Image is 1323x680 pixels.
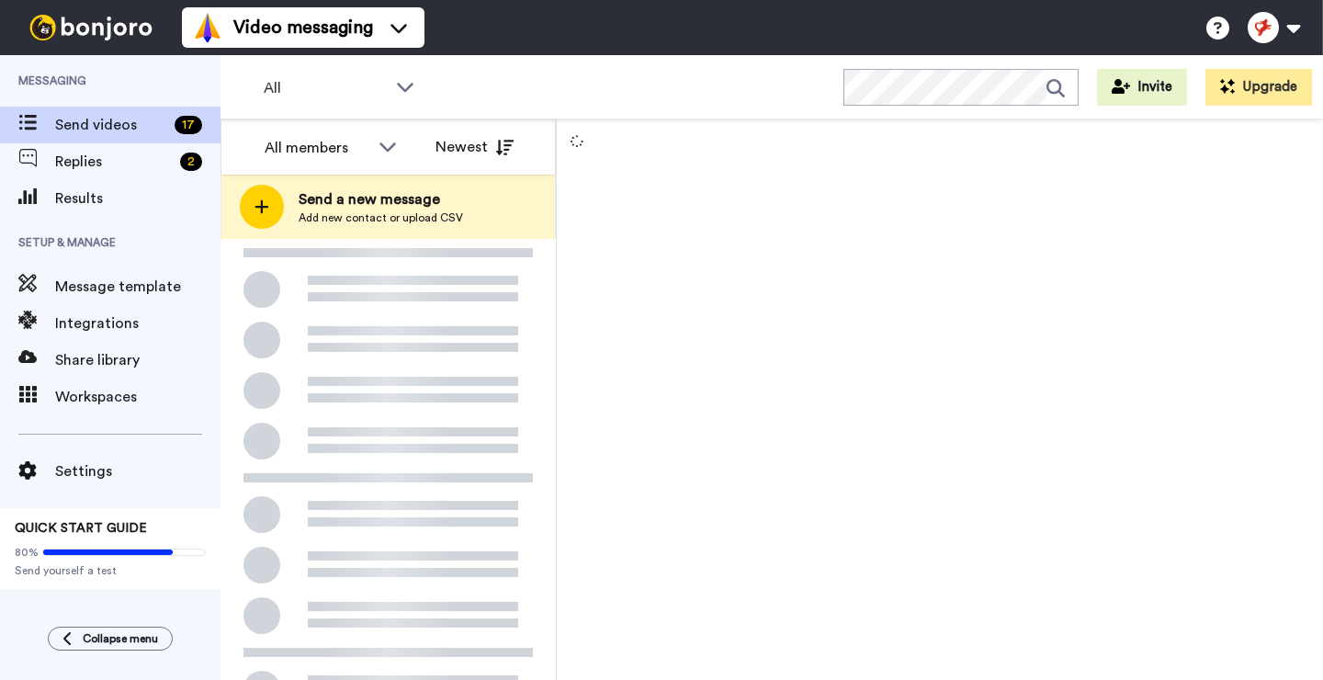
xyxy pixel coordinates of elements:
[55,151,173,173] span: Replies
[1205,69,1312,106] button: Upgrade
[233,15,373,40] span: Video messaging
[265,137,369,159] div: All members
[299,188,463,210] span: Send a new message
[422,129,527,165] button: Newest
[55,349,220,371] span: Share library
[15,522,147,535] span: QUICK START GUIDE
[22,15,160,40] img: bj-logo-header-white.svg
[264,77,387,99] span: All
[15,545,39,560] span: 80%
[193,13,222,42] img: vm-color.svg
[55,114,167,136] span: Send videos
[48,627,173,651] button: Collapse menu
[1097,69,1187,106] button: Invite
[299,210,463,225] span: Add new contact or upload CSV
[55,276,220,298] span: Message template
[15,563,206,578] span: Send yourself a test
[55,312,220,334] span: Integrations
[55,187,220,210] span: Results
[55,460,220,482] span: Settings
[55,386,220,408] span: Workspaces
[83,631,158,646] span: Collapse menu
[175,116,202,134] div: 17
[180,153,202,171] div: 2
